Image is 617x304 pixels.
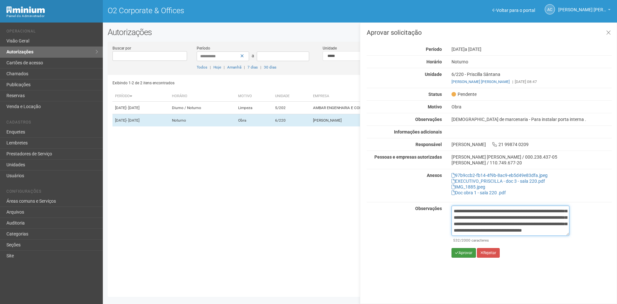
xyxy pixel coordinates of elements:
button: Aprovar [452,248,476,258]
span: - [DATE] [126,118,139,123]
th: Período [112,91,169,102]
th: Motivo [236,91,273,102]
td: [DATE] [112,102,169,114]
td: Limpeza [236,102,273,114]
a: AC [545,4,555,14]
span: a [DATE] [465,47,481,52]
a: Fechar [602,26,615,40]
strong: Pessoas e empresas autorizadas [374,154,442,160]
img: Minium [6,6,45,13]
a: [PERSON_NAME] [PERSON_NAME] [452,79,510,84]
a: EXECUTIVO_PRISCILLA - doc 3 - sala 220.pdf [452,179,545,184]
th: Unidade [273,91,310,102]
div: [PERSON_NAME] / 110.749.677-20 [452,160,612,166]
div: [DEMOGRAPHIC_DATA] de marcenaria - Para instalar porta interna . [447,116,617,122]
div: Exibindo 1-2 de 2 itens encontrados [112,78,358,88]
span: | [210,65,211,69]
li: Cadastros [6,120,98,127]
span: 532 [453,238,460,243]
label: Unidade [323,45,337,51]
th: Horário [169,91,236,102]
button: Rejeitar [477,248,500,258]
div: Obra [447,104,617,110]
span: a [252,53,254,58]
div: [DATE] [447,46,617,52]
h3: Aprovar solicitação [367,29,612,36]
td: Diurno / Noturno [169,102,236,114]
div: 6/220 - Priscilla Sântana [447,71,617,85]
div: [PERSON_NAME] [PERSON_NAME] / 000.238.437-05 [452,154,612,160]
strong: Responsável [416,142,442,147]
span: | [512,79,513,84]
a: [PERSON_NAME] [PERSON_NAME] [558,8,611,13]
td: 6/220 [273,114,310,127]
span: | [260,65,261,69]
span: Ana Carla de Carvalho Silva [558,1,606,12]
strong: Status [428,92,442,97]
a: Voltar para o portal [492,8,535,13]
strong: Motivo [428,104,442,109]
a: Todos [197,65,207,69]
label: Período [197,45,210,51]
label: Buscar por [112,45,131,51]
div: /2000 caracteres [453,237,568,243]
h2: Autorizações [108,27,612,37]
h1: O2 Corporate & Offices [108,6,355,15]
a: 7 dias [247,65,258,69]
a: Doc obra 1 - sala 220 .pdf [452,190,506,195]
a: 97b9ccb2-fb14-4f9b-8ac9-eb5d49e83dfa.jpeg [452,173,548,178]
strong: Observações [415,117,442,122]
strong: Anexos [427,173,442,178]
td: [DATE] [112,114,169,127]
td: Obra [236,114,273,127]
div: [DATE] 08:47 [452,79,612,85]
div: Painel do Administrador [6,13,98,19]
span: - [DATE] [126,106,139,110]
strong: Observações [415,206,442,211]
span: | [224,65,225,69]
td: 5/202 [273,102,310,114]
a: Hoje [213,65,221,69]
li: Configurações [6,189,98,196]
strong: Horário [426,59,442,64]
a: Amanhã [227,65,241,69]
a: IMG_1885.jpeg [452,184,485,189]
div: [PERSON_NAME] 21 99874 0209 [447,142,617,147]
li: Operacional [6,29,98,36]
a: 30 dias [264,65,276,69]
th: Empresa [310,91,454,102]
strong: Informações adicionais [394,129,442,134]
strong: Período [426,47,442,52]
td: [PERSON_NAME] [310,114,454,127]
span: Pendente [452,91,477,97]
td: Noturno [169,114,236,127]
div: Noturno [447,59,617,65]
strong: Unidade [425,72,442,77]
td: AMBAR ENGENHARIA E COMERCIO LTDA [310,102,454,114]
span: | [244,65,245,69]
